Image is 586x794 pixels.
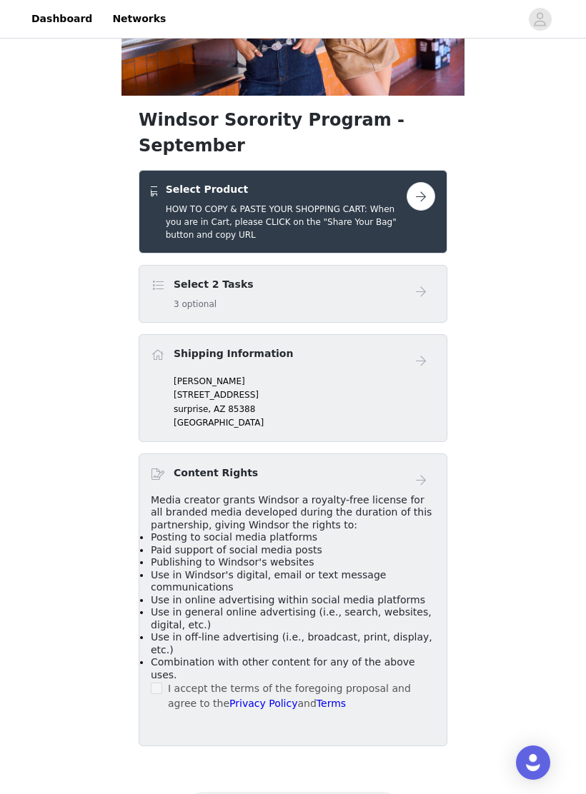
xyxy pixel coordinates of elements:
div: Content Rights [139,453,447,747]
h4: Select 2 Tasks [174,277,254,292]
p: [GEOGRAPHIC_DATA] [174,416,435,429]
span: Posting to social media platforms [151,531,317,543]
a: Privacy Policy [229,698,297,709]
p: I accept the terms of the foregoing proposal and agree to the and [168,681,435,711]
h4: Content Rights [174,466,258,481]
div: avatar [533,8,547,31]
div: Select Product [139,170,447,253]
span: Publishing to Windsor's websites [151,556,314,568]
span: Combination with other content for any of the above uses. [151,656,415,680]
h4: Shipping Information [174,346,293,361]
span: 85388 [228,404,255,414]
p: [PERSON_NAME] [174,375,435,388]
div: Shipping Information [139,334,447,442]
span: Use in Windsor's digital, email or text message communications [151,569,386,593]
a: Terms [317,698,346,709]
span: Paid support of social media posts [151,544,322,556]
a: Dashboard [23,3,101,35]
h5: 3 optional [174,298,254,311]
span: surprise, [174,404,211,414]
span: AZ [214,404,225,414]
div: Select 2 Tasks [139,265,447,323]
h4: Select Product [166,182,407,197]
span: Media creator grants Windsor a royalty-free license for all branded media developed during the du... [151,494,432,531]
h5: HOW TO COPY & PASTE YOUR SHOPPING CART: When you are in Cart, please CLICK on the "Share Your Bag... [166,203,407,241]
span: Use in off-line advertising (i.e., broadcast, print, display, etc.) [151,631,432,655]
div: Open Intercom Messenger [516,745,550,780]
span: Use in general online advertising (i.e., search, websites, digital, etc.) [151,606,432,630]
p: [STREET_ADDRESS] [174,388,435,401]
h1: Windsor Sorority Program - September [139,107,447,159]
span: Use in online advertising within social media platforms [151,594,425,605]
a: Networks [104,3,174,35]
